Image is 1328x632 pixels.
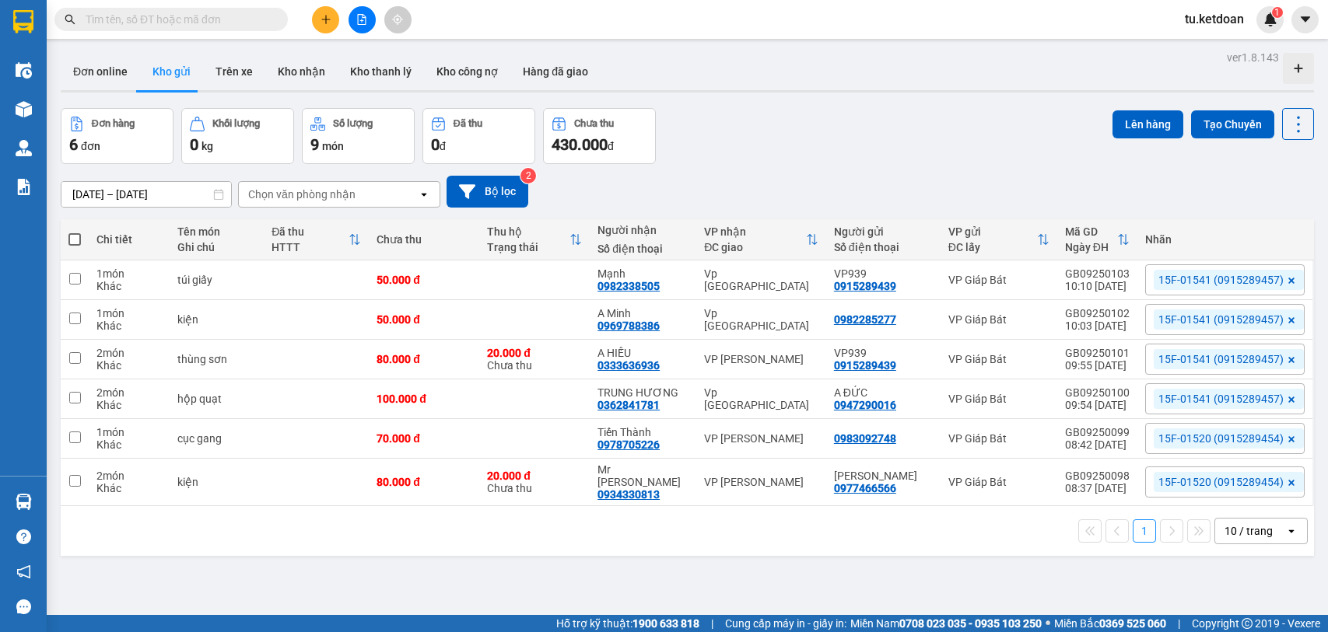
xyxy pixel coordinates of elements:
[264,219,369,260] th: Toggle SortBy
[1065,426,1130,438] div: GB09250099
[1298,12,1312,26] span: caret-down
[181,108,294,164] button: Khối lượng0kg
[1065,399,1130,411] div: 09:54 [DATE]
[377,432,471,445] div: 70.000 đ
[96,347,162,359] div: 2 món
[265,53,338,90] button: Kho nhận
[948,241,1037,253] div: ĐC lấy
[543,108,656,164] button: Chưa thu430.000đ
[834,280,896,292] div: 0915289439
[96,470,162,482] div: 2 món
[377,476,471,488] div: 80.000 đ
[424,53,510,90] button: Kho công nợ
[725,615,846,632] span: Cung cấp máy in - giấy in:
[948,274,1049,286] div: VP Giáp Bát
[16,101,32,117] img: warehouse-icon
[597,359,660,372] div: 0333636936
[899,617,1042,630] strong: 0708 023 035 - 0935 103 250
[1158,431,1284,445] span: 15F-01520 (0915289454)
[1065,267,1130,280] div: GB09250103
[1158,475,1284,489] span: 15F-01520 (0915289454)
[487,241,569,253] div: Trạng thái
[310,135,319,154] span: 9
[597,399,660,411] div: 0362841781
[552,135,608,154] span: 430.000
[96,438,162,451] div: Khác
[177,353,256,365] div: thùng sơn
[1099,617,1166,630] strong: 0369 525 060
[203,53,265,90] button: Trên xe
[1145,233,1305,246] div: Nhãn
[1225,523,1273,539] div: 10 / trang
[704,225,805,238] div: VP nhận
[96,399,162,411] div: Khác
[834,241,933,253] div: Số điện thoại
[16,599,31,614] span: message
[948,432,1049,445] div: VP Giáp Bát
[377,233,471,246] div: Chưa thu
[1065,307,1130,319] div: GB09250102
[1242,618,1253,629] span: copyright
[1285,525,1298,537] svg: open
[597,426,689,438] div: Tiến Thành
[349,6,376,33] button: file-add
[1065,225,1117,238] div: Mã GD
[948,393,1049,405] div: VP Giáp Bát
[1158,352,1284,366] span: 15F-01541 (0915289457)
[597,280,660,292] div: 0982338505
[333,118,373,129] div: Số lượng
[487,347,582,359] div: 20.000 đ
[177,241,256,253] div: Ghi chú
[704,386,818,411] div: Vp [GEOGRAPHIC_DATA]
[510,53,601,90] button: Hàng đã giao
[487,470,582,494] div: Chưa thu
[556,615,699,632] span: Hỗ trợ kỹ thuật:
[212,118,260,129] div: Khối lượng
[16,494,32,510] img: warehouse-icon
[454,118,482,129] div: Đã thu
[834,432,896,445] div: 0983092748
[384,6,412,33] button: aim
[322,140,344,152] span: món
[704,241,805,253] div: ĐC giao
[574,118,614,129] div: Chưa thu
[96,359,162,372] div: Khác
[520,168,536,183] sup: 2
[377,274,471,286] div: 50.000 đ
[1158,313,1284,326] span: 15F-01541 (0915289457)
[597,488,660,501] div: 0934330813
[96,307,162,319] div: 1 món
[16,140,32,156] img: warehouse-icon
[81,140,100,152] span: đơn
[1283,53,1314,84] div: Tạo kho hàng mới
[1274,7,1280,18] span: 1
[65,14,75,25] span: search
[431,135,440,154] span: 0
[608,140,614,152] span: đ
[392,14,403,25] span: aim
[69,135,78,154] span: 6
[1046,620,1050,627] span: ⚪️
[1065,438,1130,451] div: 08:42 [DATE]
[1065,386,1130,399] div: GB09250100
[356,14,367,25] span: file-add
[16,564,31,579] span: notification
[597,319,660,332] div: 0969788386
[834,359,896,372] div: 0915289439
[704,476,818,488] div: VP [PERSON_NAME]
[177,432,256,445] div: cục gang
[1172,9,1256,29] span: tu.ketdoan
[16,529,31,544] span: question-circle
[696,219,825,260] th: Toggle SortBy
[834,347,933,359] div: VP939
[704,267,818,292] div: Vp [GEOGRAPHIC_DATA]
[1178,615,1180,632] span: |
[140,53,203,90] button: Kho gửi
[597,224,689,236] div: Người nhận
[1065,347,1130,359] div: GB09250101
[948,225,1037,238] div: VP gửi
[597,307,689,319] div: A Minh
[1113,110,1183,138] button: Lên hàng
[704,307,818,332] div: Vp [GEOGRAPHIC_DATA]
[1227,49,1279,66] div: ver 1.8.143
